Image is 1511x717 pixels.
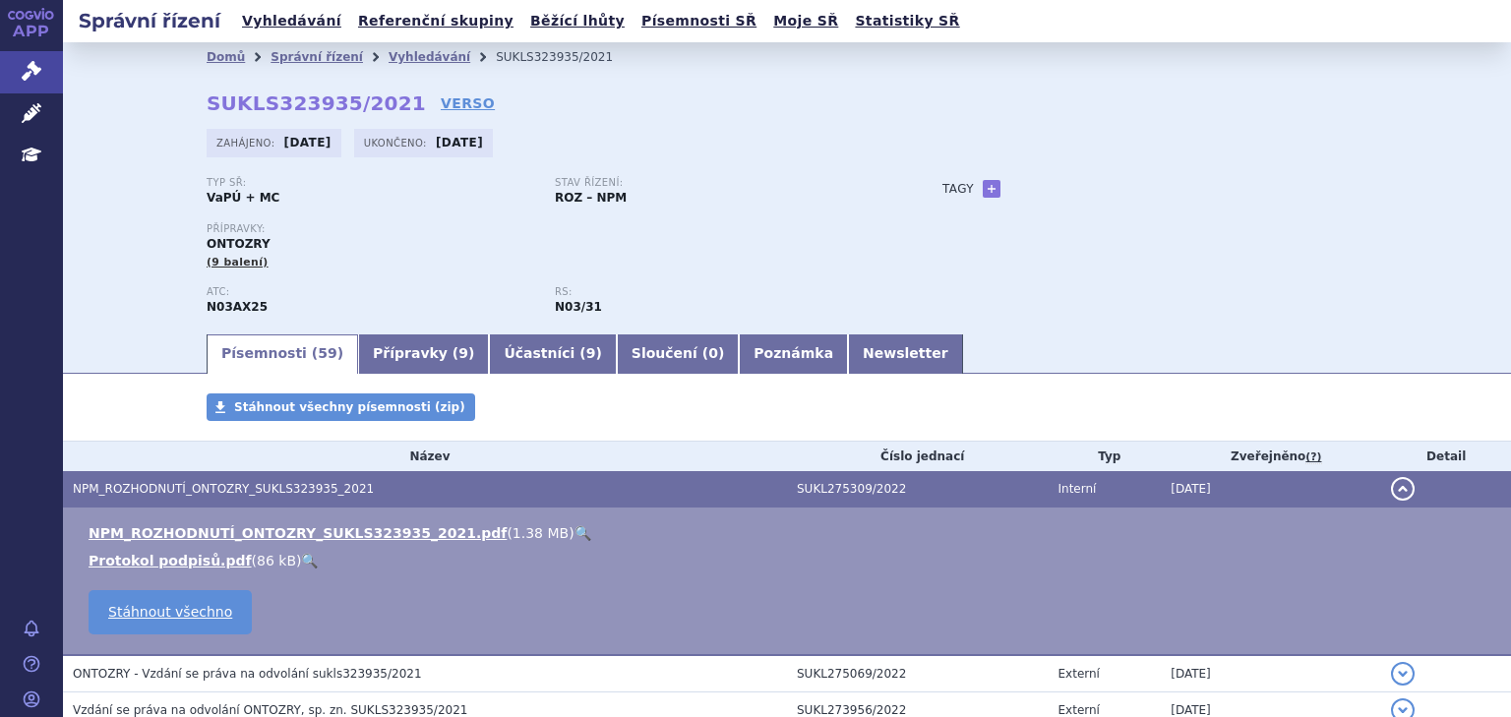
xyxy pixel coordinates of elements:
a: Vyhledávání [389,50,470,64]
button: detail [1391,662,1415,686]
th: Zveřejněno [1161,442,1381,471]
a: Běžící lhůty [524,8,631,34]
p: Přípravky: [207,223,903,235]
a: Účastníci (9) [489,334,616,374]
a: 🔍 [301,553,318,568]
th: Název [63,442,787,471]
h2: Správní řízení [63,7,236,34]
a: + [983,180,1000,198]
span: 9 [458,345,468,361]
span: 1.38 MB [513,525,569,541]
span: 86 kB [257,553,296,568]
td: [DATE] [1161,655,1381,692]
span: 59 [318,345,336,361]
strong: VaPÚ + MC [207,191,279,205]
p: Stav řízení: [555,177,883,189]
span: Stáhnout všechny písemnosti (zip) [234,400,465,414]
strong: cenobamat [555,300,602,314]
p: RS: [555,286,883,298]
a: Stáhnout všechny písemnosti (zip) [207,393,475,421]
a: Domů [207,50,245,64]
a: VERSO [441,93,495,113]
strong: [DATE] [284,136,332,149]
a: Písemnosti SŘ [635,8,762,34]
th: Detail [1381,442,1511,471]
li: SUKLS323935/2021 [496,42,638,72]
a: 🔍 [574,525,591,541]
a: Statistiky SŘ [849,8,965,34]
p: Typ SŘ: [207,177,535,189]
a: Stáhnout všechno [89,590,252,634]
span: 9 [586,345,596,361]
strong: SUKLS323935/2021 [207,91,426,115]
span: Externí [1058,703,1100,717]
span: ONTOZRY [207,237,271,251]
a: Moje SŘ [767,8,844,34]
th: Číslo jednací [787,442,1049,471]
span: 0 [708,345,718,361]
td: [DATE] [1161,471,1381,508]
a: Referenční skupiny [352,8,519,34]
span: Zahájeno: [216,135,278,150]
a: Vyhledávání [236,8,347,34]
strong: CENOBAMAT [207,300,268,314]
span: ONTOZRY - Vzdání se práva na odvolání sukls323935/2021 [73,667,422,681]
span: NPM_ROZHODNUTÍ_ONTOZRY_SUKLS323935_2021 [73,482,374,496]
span: Externí [1058,667,1100,681]
li: ( ) [89,551,1491,570]
a: Přípravky (9) [358,334,489,374]
li: ( ) [89,523,1491,543]
td: SUKL275069/2022 [787,655,1049,692]
a: Písemnosti (59) [207,334,358,374]
abbr: (?) [1305,450,1321,464]
a: NPM_ROZHODNUTÍ_ONTOZRY_SUKLS323935_2021.pdf [89,525,507,541]
span: Vzdání se práva na odvolání ONTOZRY, sp. zn. SUKLS323935/2021 [73,703,467,717]
span: Ukončeno: [364,135,431,150]
a: Správní řízení [271,50,363,64]
strong: [DATE] [436,136,483,149]
a: Protokol podpisů.pdf [89,553,252,568]
a: Sloučení (0) [617,334,739,374]
p: ATC: [207,286,535,298]
span: Interní [1058,482,1097,496]
button: detail [1391,477,1415,501]
h3: Tagy [942,177,974,201]
strong: ROZ – NPM [555,191,627,205]
a: Newsletter [848,334,963,374]
span: (9 balení) [207,256,269,269]
td: SUKL275309/2022 [787,471,1049,508]
a: Poznámka [739,334,848,374]
th: Typ [1049,442,1162,471]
